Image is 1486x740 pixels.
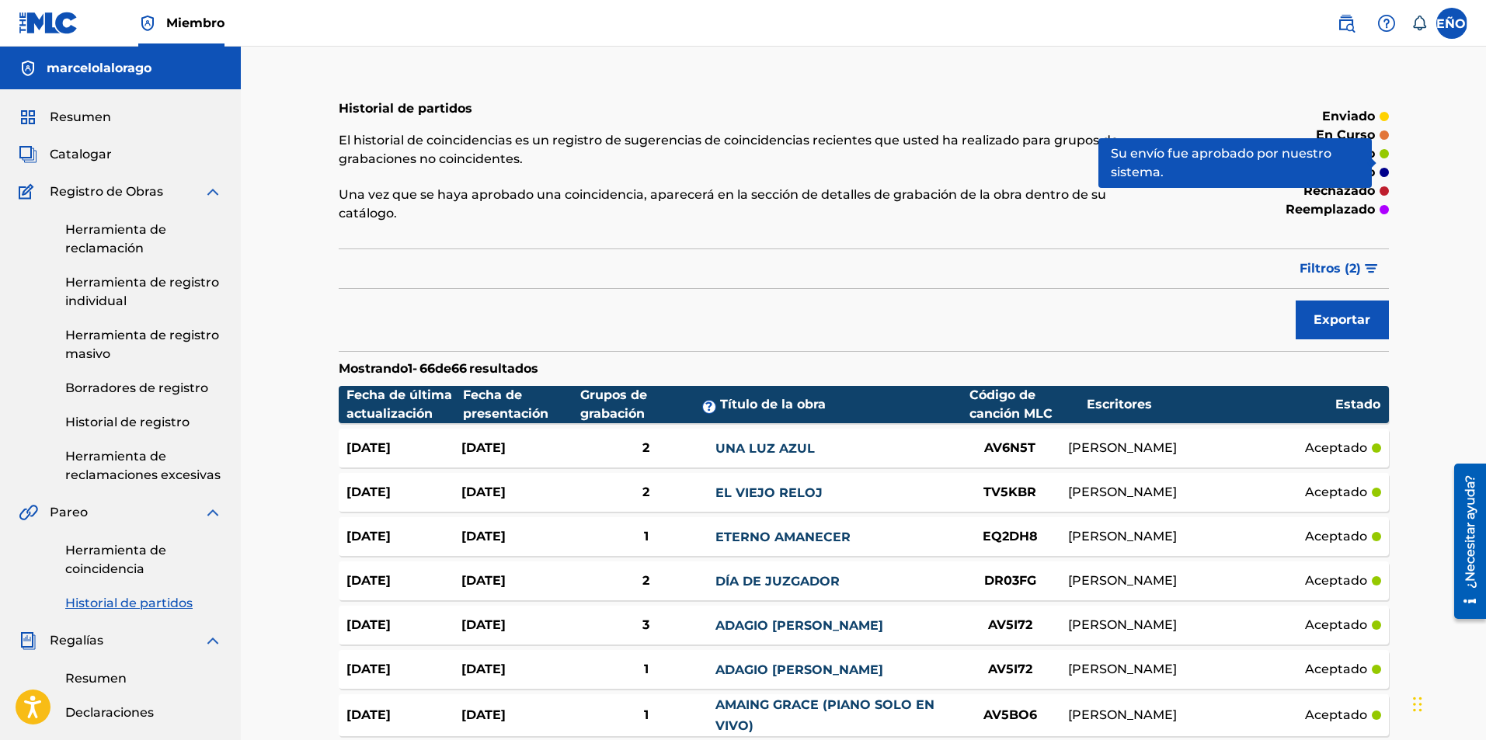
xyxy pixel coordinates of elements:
font: marcelolalorago [47,61,151,75]
img: Pareo [19,503,38,522]
font: [DATE] [346,707,391,722]
img: Registro de Obras [19,182,39,201]
img: expandir [204,182,222,201]
font: Pareo [50,505,88,519]
font: AV5I72 [988,617,1032,632]
font: AV5I72 [988,662,1032,676]
font: rechazado [1303,183,1375,198]
font: [PERSON_NAME] [1068,617,1177,632]
img: expandir [204,503,222,522]
font: [PERSON_NAME] [1068,485,1177,499]
font: en curso [1316,127,1375,142]
img: filtrar [1365,264,1378,273]
font: UNA LUZ AZUL [715,441,815,456]
font: Resumen [65,671,127,686]
font: DÍA DE JUZGADOR [715,574,840,589]
font: AMAING GRACE (PIANO SOLO EN VIVO) [715,697,934,733]
font: [DATE] [461,707,506,722]
img: Cuentas [19,59,37,78]
font: Herramienta de registro individual [65,275,219,308]
div: Notificaciones [1411,16,1427,31]
img: Titular de los derechos superior [138,14,157,33]
font: Historial de partidos [65,596,193,610]
font: aceptado [1305,573,1367,588]
font: Título de la obra [720,397,826,412]
font: Herramienta de registro masivo [65,328,219,361]
font: [DATE] [461,662,506,676]
font: enviado [1322,109,1375,123]
a: Búsqueda pública [1331,8,1362,39]
font: 2 [642,440,649,455]
img: Regalías [19,631,37,650]
font: [DATE] [346,617,391,632]
font: aceptado [1305,440,1367,455]
font: DR03FG [984,573,1036,588]
font: Historial de partidos [339,101,472,116]
a: Borradores de registro [65,379,222,398]
img: ayuda [1377,14,1396,33]
font: [DATE] [346,529,391,544]
font: de [435,361,451,376]
font: Herramienta de coincidencia [65,543,166,576]
font: [DATE] [346,440,391,455]
a: Herramienta de registro individual [65,273,222,311]
font: ADAGIO [PERSON_NAME] [715,618,883,633]
a: Historial de registro [65,413,222,432]
img: buscar [1337,14,1355,33]
a: DÍA DE JUZGADOR [715,572,840,589]
font: AV6N5T [984,440,1035,455]
font: 1 [644,707,649,722]
font: Resumen [50,109,111,124]
a: Herramienta de registro masivo [65,326,222,363]
font: [PERSON_NAME] [1068,707,1177,722]
font: Historial de registro [65,415,190,429]
font: parcialmente aceptado [1221,165,1375,179]
font: [DATE] [461,440,506,455]
font: Declaraciones [65,705,154,720]
font: [DATE] [346,573,391,588]
font: Exportar [1314,312,1370,327]
font: SEÑOR [1429,16,1475,31]
font: Código de canción MLC [969,387,1053,421]
font: 66 [451,361,467,376]
font: Fecha de presentación [463,387,548,421]
font: 2 [642,573,649,588]
font: EQ2DH8 [983,529,1038,544]
font: Miembro [166,16,224,30]
font: aceptado [1313,146,1375,161]
font: 2 [642,485,649,499]
font: aceptado [1305,529,1367,544]
font: aceptado [1305,662,1367,676]
a: ETERNO AMANECER [715,528,851,545]
font: Herramienta de reclamaciones excesivas [65,449,221,482]
font: [DATE] [461,485,506,499]
a: ADAGIO [PERSON_NAME] [715,617,883,634]
font: - [412,361,417,376]
font: [PERSON_NAME] [1068,529,1177,544]
font: ) [1356,261,1361,276]
a: AMAING GRACE (PIANO SOLO EN VIVO) [715,696,934,734]
a: ADAGIO [PERSON_NAME] [715,661,883,678]
a: ResumenResumen [19,108,111,127]
font: aceptado [1305,485,1367,499]
font: resultados [469,361,538,376]
font: El historial de coincidencias es un registro de sugerencias de coincidencias recientes que usted ... [339,133,1119,166]
font: ETERNO AMANECER [715,530,851,544]
font: [DATE] [461,529,506,544]
img: Catalogar [19,145,37,164]
font: aceptado [1305,617,1367,632]
div: Ayuda [1371,8,1402,39]
font: Escritores [1087,397,1152,412]
a: Resumen [65,669,222,688]
font: Grupos de grabación [580,387,647,421]
div: Arrastrar [1413,681,1422,728]
font: Borradores de registro [65,380,208,395]
font: aceptado [1305,707,1367,722]
iframe: Widget de chat [1408,665,1486,740]
font: [DATE] [346,485,391,499]
a: Historial de partidos [65,594,222,613]
font: Fecha de última actualización [346,387,452,421]
img: Resumen [19,108,37,127]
